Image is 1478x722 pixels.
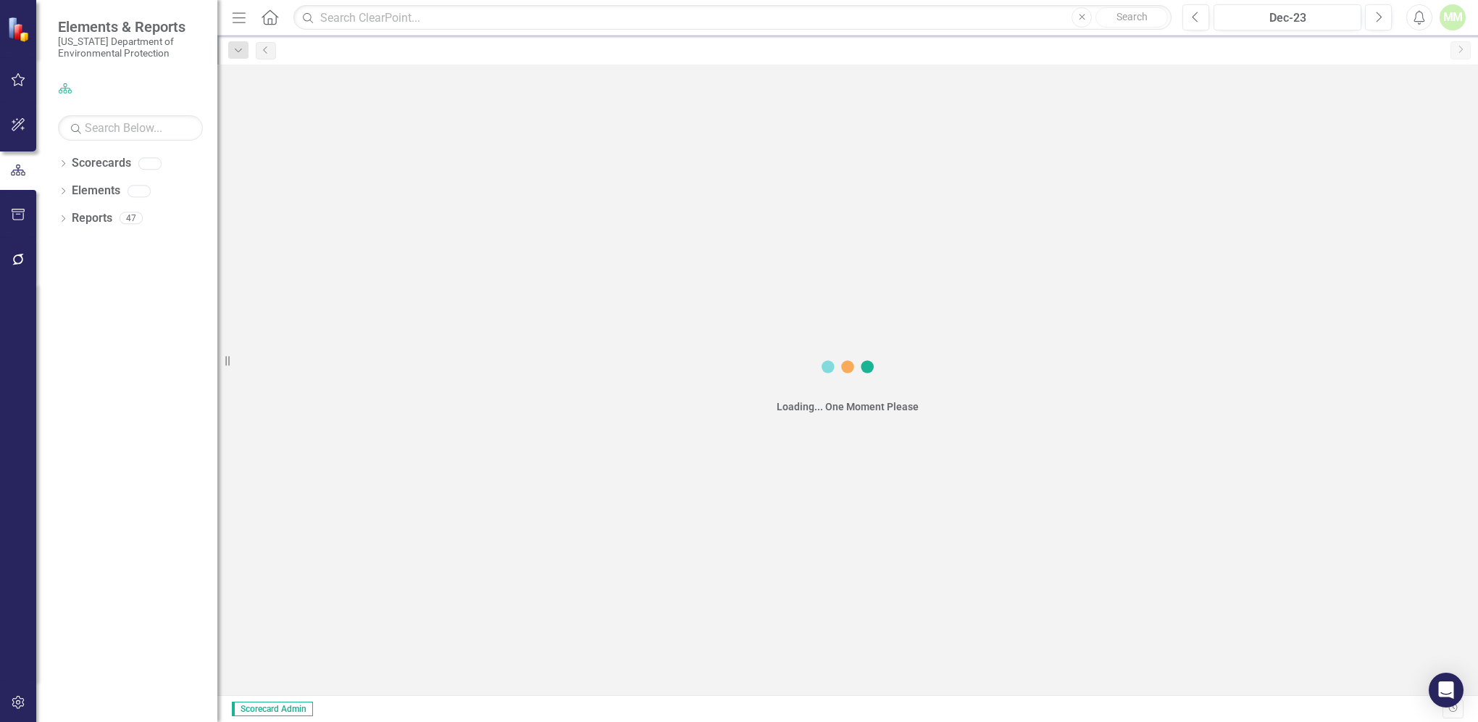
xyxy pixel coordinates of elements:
[1440,4,1466,30] button: MM
[1095,7,1168,28] button: Search
[120,212,143,225] div: 47
[72,183,120,199] a: Elements
[1214,4,1361,30] button: Dec-23
[1116,11,1148,22] span: Search
[1429,673,1464,708] div: Open Intercom Messenger
[1219,9,1356,27] div: Dec-23
[293,5,1172,30] input: Search ClearPoint...
[777,399,919,414] div: Loading... One Moment Please
[72,210,112,227] a: Reports
[58,36,203,59] small: [US_STATE] Department of Environmental Protection
[58,18,203,36] span: Elements & Reports
[72,155,131,172] a: Scorecards
[7,17,33,42] img: ClearPoint Strategy
[58,115,203,141] input: Search Below...
[232,702,313,716] span: Scorecard Admin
